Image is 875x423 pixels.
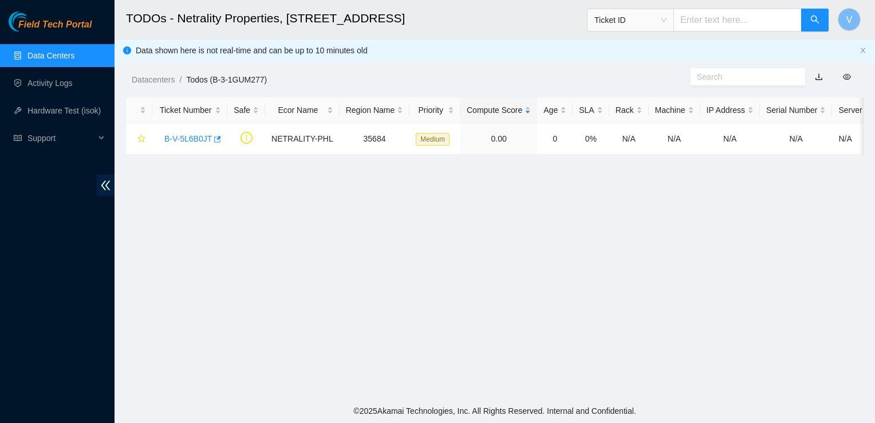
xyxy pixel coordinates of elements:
a: Datacenters [132,75,175,84]
img: Akamai Technologies [9,11,58,32]
td: N/A [609,123,649,155]
a: Hardware Test (isok) [27,106,101,115]
td: 0.00 [460,123,537,155]
footer: © 2025 Akamai Technologies, Inc. All Rights Reserved. Internal and Confidential. [115,399,875,423]
a: download [815,72,823,81]
td: N/A [700,123,760,155]
span: V [846,13,853,27]
input: Enter text here... [673,9,802,32]
a: Akamai TechnologiesField Tech Portal [9,21,92,36]
button: search [801,9,829,32]
td: 0% [573,123,609,155]
td: N/A [760,123,832,155]
button: V [838,8,861,31]
td: NETRALITY-PHL [265,123,340,155]
span: double-left [97,175,115,196]
span: / [179,75,182,84]
button: download [806,68,831,86]
a: Activity Logs [27,79,73,88]
button: close [860,47,866,54]
a: Todos (B-3-1GUM277) [186,75,267,84]
a: Data Centers [27,51,74,60]
span: exclamation-circle [241,132,253,144]
span: search [810,15,819,26]
span: star [137,135,145,144]
span: read [14,134,22,142]
td: 0 [537,123,573,155]
span: Support [27,127,95,150]
td: N/A [649,123,700,155]
a: B-V-5L6B0JT [164,134,212,143]
span: Medium [416,133,450,146]
input: Search [697,70,790,83]
button: star [132,130,146,148]
span: Ticket ID [594,11,667,29]
span: eye [843,73,851,81]
span: Field Tech Portal [18,19,92,30]
td: 35684 [340,123,410,155]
